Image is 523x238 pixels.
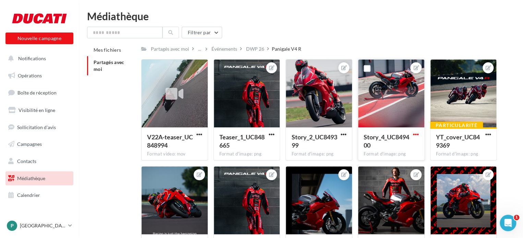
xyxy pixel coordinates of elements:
a: Médiathèque [4,171,75,186]
button: Notifications [4,51,72,66]
a: Contacts [4,154,75,168]
span: V22A-teaser_UC848994 [147,133,193,149]
p: [GEOGRAPHIC_DATA] [20,222,65,229]
span: Calendrier [17,192,40,198]
div: Médiathèque [87,11,515,21]
span: Story_4_UC849400 [364,133,409,149]
div: Particularité [430,122,483,129]
a: Boîte de réception [4,85,75,100]
span: Teaser_1_UC848665 [219,133,265,149]
div: Format d'image: png [364,151,419,157]
div: Format d'image: png [291,151,346,157]
div: Format d'image: png [436,151,491,157]
a: Campagnes [4,137,75,151]
span: P [11,222,14,229]
iframe: Intercom live chat [500,215,516,231]
span: Notifications [18,55,46,61]
span: 1 [514,215,519,220]
div: Événements [211,46,237,52]
div: Partagés avec moi [151,46,189,52]
div: ... [197,44,203,54]
button: Nouvelle campagne [5,33,73,44]
span: Visibilité en ligne [19,107,55,113]
div: Format d'image: png [219,151,275,157]
span: Campagnes [17,141,42,147]
span: Story_2_UC849399 [291,133,337,149]
a: P [GEOGRAPHIC_DATA] [5,219,73,232]
a: Calendrier [4,188,75,202]
span: Sollicitation d'avis [17,124,56,130]
span: YT_cover_UC849369 [436,133,480,149]
a: Opérations [4,68,75,83]
a: Sollicitation d'avis [4,120,75,135]
button: Filtrer par [182,27,222,38]
span: Opérations [18,73,42,78]
div: Panigale V4 R [272,46,301,52]
span: Contacts [17,158,36,164]
div: DWP 26 [246,46,264,52]
div: Format video: mov [147,151,202,157]
span: Partagés avec moi [94,59,124,72]
a: Visibilité en ligne [4,103,75,117]
span: Mes fichiers [94,47,121,53]
span: Médiathèque [17,175,45,181]
span: Boîte de réception [17,90,57,96]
